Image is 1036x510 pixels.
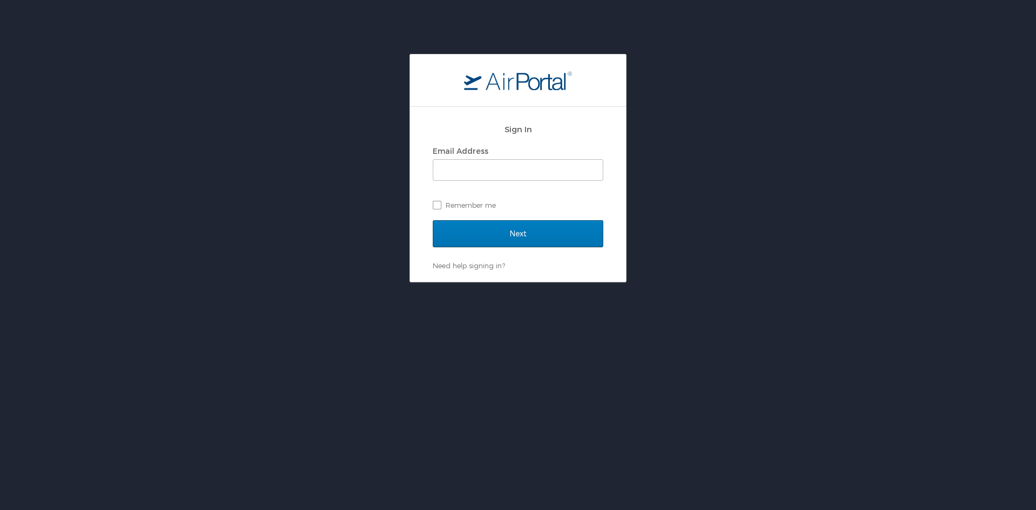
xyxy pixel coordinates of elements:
input: Next [433,220,603,247]
h2: Sign In [433,123,603,135]
img: logo [464,71,572,90]
a: Need help signing in? [433,261,505,270]
label: Remember me [433,197,603,213]
label: Email Address [433,146,488,155]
